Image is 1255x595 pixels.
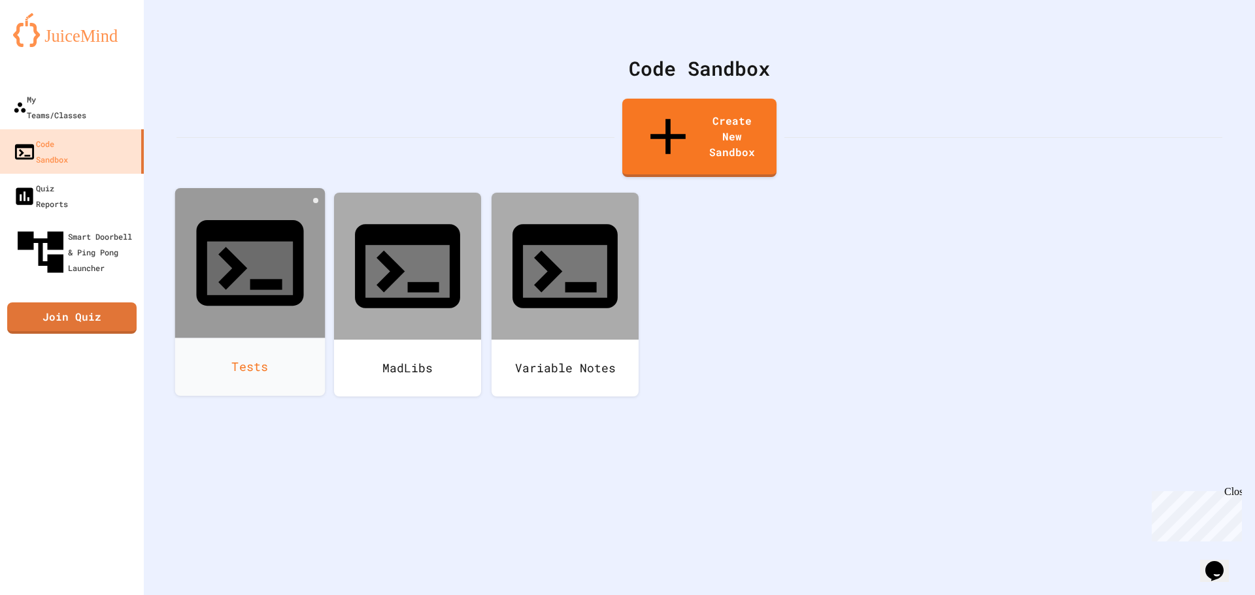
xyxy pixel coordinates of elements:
[13,225,139,280] div: Smart Doorbell & Ping Pong Launcher
[5,5,90,83] div: Chat with us now!Close
[7,302,137,334] a: Join Quiz
[13,136,68,167] div: Code Sandbox
[13,13,131,47] img: logo-orange.svg
[334,193,481,396] a: MadLibs
[13,180,68,212] div: Quiz Reports
[176,54,1222,83] div: Code Sandbox
[622,99,777,177] a: Create New Sandbox
[492,193,639,396] a: Variable Notes
[334,340,481,396] div: MadLibs
[175,338,326,396] div: Tests
[1146,486,1242,541] iframe: chat widget
[175,188,326,396] a: Tests
[1200,543,1242,582] iframe: chat widget
[492,340,639,396] div: Variable Notes
[13,91,86,123] div: My Teams/Classes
